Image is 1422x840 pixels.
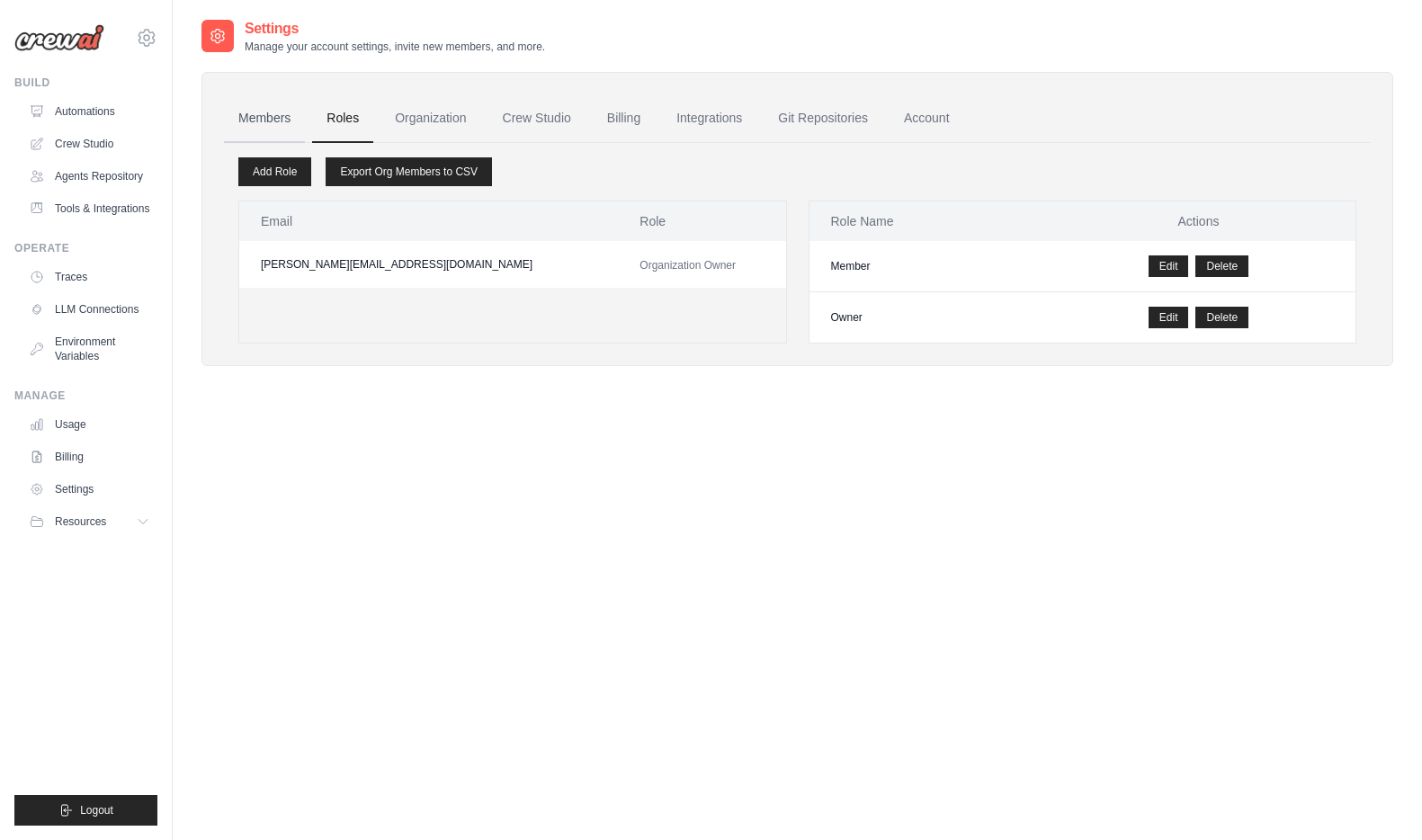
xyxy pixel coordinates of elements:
a: Settings [22,475,157,504]
a: Roles [312,94,373,143]
span: Logout [80,803,113,818]
button: Delete [1195,255,1248,277]
a: Account [890,94,964,143]
div: Build [14,76,157,90]
span: Organization Owner [639,259,736,272]
button: Logout [14,795,157,826]
th: Role [618,201,785,241]
a: Billing [22,442,157,471]
a: Billing [593,94,655,143]
div: Manage [14,389,157,403]
a: Automations [22,97,157,126]
a: Traces [22,263,157,291]
a: Tools & Integrations [22,194,157,223]
p: Manage your account settings, invite new members, and more. [245,40,545,54]
button: Delete [1195,307,1248,328]
td: [PERSON_NAME][EMAIL_ADDRESS][DOMAIN_NAME] [239,241,618,288]
a: Environment Variables [22,327,157,371]
th: Email [239,201,618,241]
h2: Settings [245,18,545,40]
a: Agents Repository [22,162,157,191]
td: Member [809,241,1042,292]
a: Integrations [662,94,756,143]
a: Crew Studio [488,94,586,143]
span: Resources [55,514,106,529]
th: Role Name [809,201,1042,241]
a: Crew Studio [22,130,157,158]
th: Actions [1042,201,1355,241]
a: Export Org Members to CSV [326,157,492,186]
a: LLM Connections [22,295,157,324]
a: Usage [22,410,157,439]
a: Add Role [238,157,311,186]
td: Owner [809,292,1042,344]
button: Resources [22,507,157,536]
img: Logo [14,24,104,51]
a: Organization [380,94,480,143]
a: Git Repositories [764,94,882,143]
div: Operate [14,241,157,255]
a: Edit [1149,255,1189,277]
a: Members [224,94,305,143]
a: Edit [1149,307,1189,328]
